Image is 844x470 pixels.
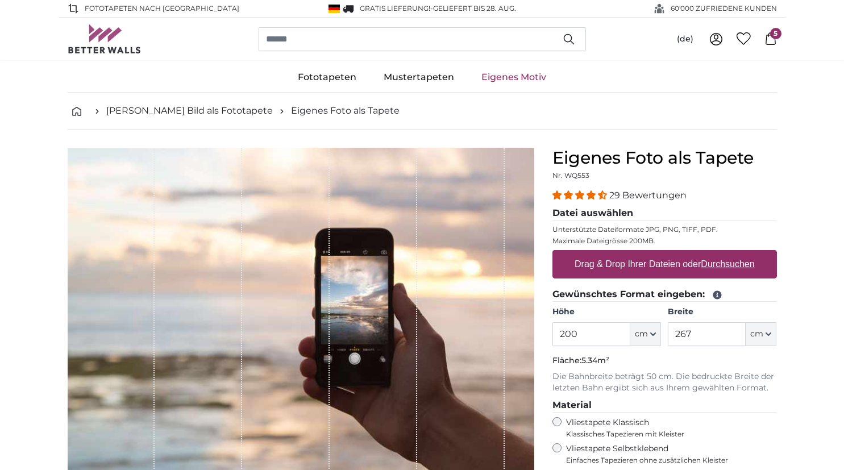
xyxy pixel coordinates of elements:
[68,93,777,130] nav: breadcrumbs
[552,306,661,318] label: Höhe
[566,417,767,439] label: Vliestapete Klassisch
[433,4,516,13] span: Geliefert bis 28. Aug.
[430,4,516,13] span: -
[329,5,340,13] img: Deutschland
[468,63,560,92] a: Eigenes Motiv
[552,190,609,201] span: 4.34 stars
[552,148,777,168] h1: Eigenes Foto als Tapete
[68,24,142,53] img: Betterwalls
[552,171,589,180] span: Nr. WQ553
[566,443,777,465] label: Vliestapete Selbstklebend
[552,355,777,367] p: Fläche:
[552,371,777,394] p: Die Bahnbreite beträgt 50 cm. Die bedruckte Breite der letzten Bahn ergibt sich aus Ihrem gewählt...
[750,328,763,340] span: cm
[291,104,400,118] a: Eigenes Foto als Tapete
[635,328,648,340] span: cm
[552,225,777,234] p: Unterstützte Dateiformate JPG, PNG, TIFF, PDF.
[701,259,754,269] u: Durchsuchen
[668,29,702,49] button: (de)
[360,4,430,13] span: GRATIS Lieferung!
[552,288,777,302] legend: Gewünschtes Format eingeben:
[581,355,609,365] span: 5.34m²
[671,3,777,14] span: 60'000 ZUFRIEDENE KUNDEN
[552,236,777,246] p: Maximale Dateigrösse 200MB.
[630,322,661,346] button: cm
[284,63,370,92] a: Fototapeten
[552,398,777,413] legend: Material
[570,253,759,276] label: Drag & Drop Ihrer Dateien oder
[85,3,239,14] span: Fototapeten nach [GEOGRAPHIC_DATA]
[770,28,781,39] span: 5
[552,206,777,221] legend: Datei auswählen
[566,456,777,465] span: Einfaches Tapezieren ohne zusätzlichen Kleister
[566,430,767,439] span: Klassisches Tapezieren mit Kleister
[746,322,776,346] button: cm
[106,104,273,118] a: [PERSON_NAME] Bild als Fototapete
[609,190,687,201] span: 29 Bewertungen
[370,63,468,92] a: Mustertapeten
[668,306,776,318] label: Breite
